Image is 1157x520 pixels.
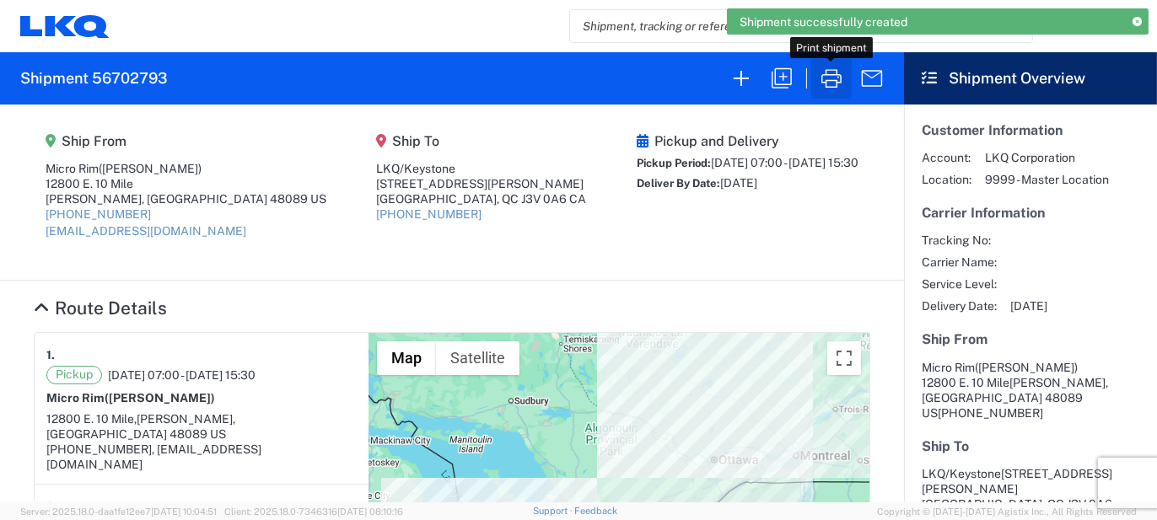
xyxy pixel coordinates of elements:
[151,507,217,517] span: [DATE] 10:04:51
[922,360,1139,421] address: [PERSON_NAME], [GEOGRAPHIC_DATA] 48089 US
[922,438,1139,454] h5: Ship To
[975,361,1078,374] span: ([PERSON_NAME])
[922,205,1139,221] h5: Carrier Information
[46,191,326,206] div: [PERSON_NAME], [GEOGRAPHIC_DATA] 48089 US
[46,161,326,176] div: Micro Rim
[574,506,617,516] a: Feedback
[720,176,757,190] span: [DATE]
[904,52,1157,105] header: Shipment Overview
[1010,298,1047,314] span: [DATE]
[34,298,167,319] a: Hide Details
[224,507,403,517] span: Client: 2025.18.0-7346316
[20,68,168,88] h2: Shipment 56702793
[436,341,519,375] button: Show satellite imagery
[740,14,907,29] span: Shipment successfully created
[637,157,711,169] span: Pickup Period:
[46,207,151,221] a: [PHONE_NUMBER]
[922,298,997,314] span: Delivery Date:
[46,496,57,517] strong: 2.
[20,507,217,517] span: Server: 2025.18.0-daa1fe12ee7
[570,10,1007,42] input: Shipment, tracking or reference number
[922,361,975,374] span: Micro Rim
[922,467,1112,496] span: LKQ/Keystone [STREET_ADDRESS][PERSON_NAME]
[377,207,482,221] a: [PHONE_NUMBER]
[711,156,858,169] span: [DATE] 07:00 - [DATE] 15:30
[377,191,587,206] div: [GEOGRAPHIC_DATA], QC J3V 0A6 CA
[922,233,997,248] span: Tracking No:
[108,367,256,383] span: [DATE] 07:00 - [DATE] 15:30
[533,506,575,516] a: Support
[827,341,861,375] button: Toggle fullscreen view
[46,133,326,149] h5: Ship From
[922,331,1139,347] h5: Ship From
[985,150,1109,165] span: LKQ Corporation
[105,391,215,405] span: ([PERSON_NAME])
[922,276,997,292] span: Service Level:
[46,345,55,366] strong: 1.
[46,366,102,384] span: Pickup
[46,176,326,191] div: 12800 E. 10 Mile
[637,177,720,190] span: Deliver By Date:
[877,504,1137,519] span: Copyright © [DATE]-[DATE] Agistix Inc., All Rights Reserved
[46,412,235,441] span: [PERSON_NAME], [GEOGRAPHIC_DATA] 48089 US
[922,255,997,270] span: Carrier Name:
[377,176,587,191] div: [STREET_ADDRESS][PERSON_NAME]
[637,133,858,149] h5: Pickup and Delivery
[46,442,357,472] div: [PHONE_NUMBER], [EMAIL_ADDRESS][DOMAIN_NAME]
[922,150,971,165] span: Account:
[985,172,1109,187] span: 9999 - Master Location
[99,162,202,175] span: ([PERSON_NAME])
[922,376,1009,389] span: 12800 E. 10 Mile
[938,406,1043,420] span: [PHONE_NUMBER]
[922,122,1139,138] h5: Customer Information
[46,391,215,405] strong: Micro Rim
[377,133,587,149] h5: Ship To
[377,161,587,176] div: LKQ/Keystone
[377,341,436,375] button: Show street map
[922,172,971,187] span: Location:
[337,507,403,517] span: [DATE] 08:10:16
[46,412,137,426] span: 12800 E. 10 Mile,
[46,224,246,238] a: [EMAIL_ADDRESS][DOMAIN_NAME]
